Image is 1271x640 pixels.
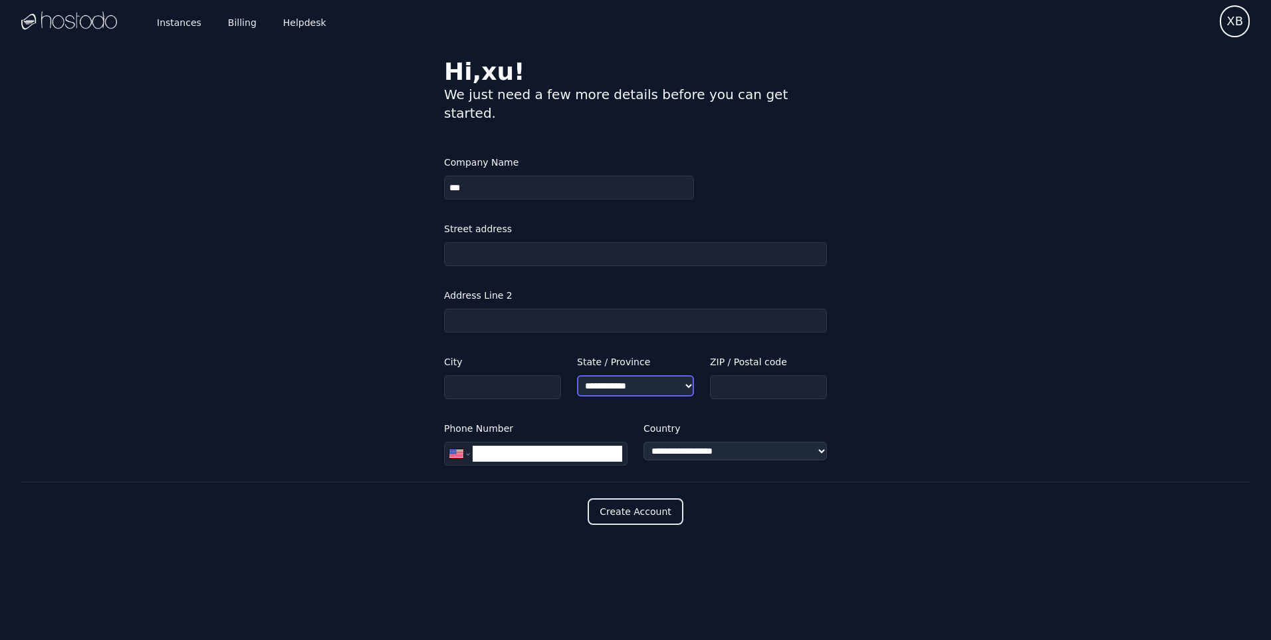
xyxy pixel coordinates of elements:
[444,85,827,122] div: We just need a few more details before you can get started.
[444,354,561,370] label: City
[1220,5,1250,37] button: User menu
[577,354,694,370] label: State / Province
[444,420,628,436] label: Phone Number
[710,354,827,370] label: ZIP / Postal code
[21,11,117,31] img: Logo
[444,154,694,170] label: Company Name
[444,287,827,303] label: Address Line 2
[643,420,827,436] label: Country
[444,221,827,237] label: Street address
[588,498,683,525] button: Create Account
[1226,12,1243,31] span: XB
[444,59,827,85] div: Hi, xu !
